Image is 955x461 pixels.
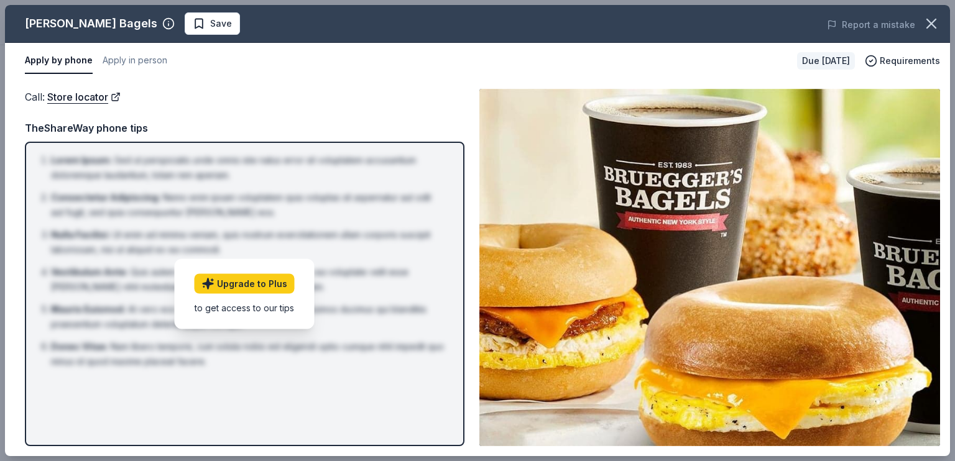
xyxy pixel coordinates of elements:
[210,16,232,31] span: Save
[51,304,126,314] span: Mauris Euismod :
[479,89,940,446] img: Image for Bruegger's Bagels
[827,17,915,32] button: Report a mistake
[51,190,446,220] li: Nemo enim ipsam voluptatem quia voluptas sit aspernatur aut odit aut fugit, sed quia consequuntur...
[865,53,940,68] button: Requirements
[51,302,446,332] li: At vero eos et accusamus et iusto odio dignissimos ducimus qui blanditiis praesentium voluptatum ...
[185,12,240,35] button: Save
[880,53,940,68] span: Requirements
[47,89,121,105] a: Store locator
[25,14,157,34] div: [PERSON_NAME] Bagels
[25,48,93,74] button: Apply by phone
[195,301,295,314] div: to get access to our tips
[51,339,446,369] li: Nam libero tempore, cum soluta nobis est eligendi optio cumque nihil impedit quo minus id quod ma...
[51,265,446,294] li: Quis autem vel eum iure reprehenderit qui in ea voluptate velit esse [PERSON_NAME] nihil molestia...
[25,89,464,105] div: Call :
[51,227,446,257] li: Ut enim ad minima veniam, quis nostrum exercitationem ullam corporis suscipit laboriosam, nisi ut...
[51,341,108,352] span: Donec Vitae :
[195,273,295,293] a: Upgrade to Plus
[51,155,112,165] span: Lorem Ipsum :
[25,120,464,136] div: TheShareWay phone tips
[51,153,446,183] li: Sed ut perspiciatis unde omnis iste natus error sit voluptatem accusantium doloremque laudantium,...
[51,229,110,240] span: Nulla Facilisi :
[103,48,167,74] button: Apply in person
[51,192,160,203] span: Consectetur Adipiscing :
[797,52,855,70] div: Due [DATE]
[51,267,128,277] span: Vestibulum Ante :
